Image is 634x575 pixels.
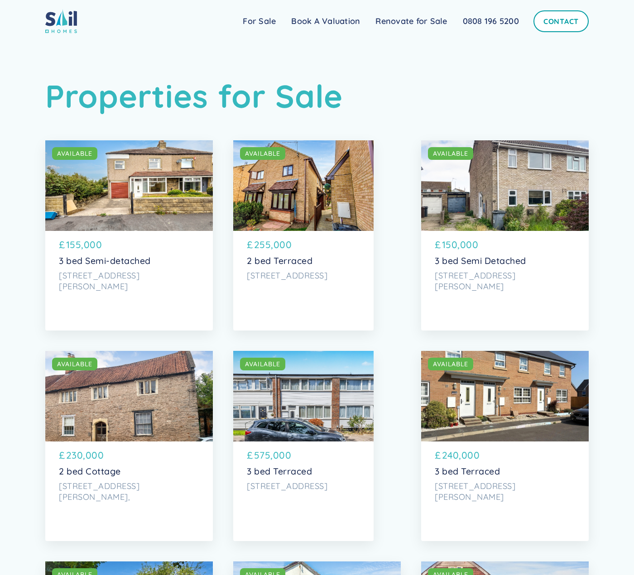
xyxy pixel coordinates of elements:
[435,255,575,266] p: 3 bed Semi Detached
[247,466,360,477] p: 3 bed Terraced
[435,481,575,502] p: [STREET_ADDRESS][PERSON_NAME]
[45,9,77,33] img: sail home logo colored
[435,238,441,252] p: £
[283,12,368,30] a: Book A Valuation
[45,77,589,115] h1: Properties for Sale
[433,149,468,158] div: AVAILABLE
[233,351,374,541] a: AVAILABLE£575,0003 bed Terraced[STREET_ADDRESS]
[233,140,374,331] a: AVAILABLE£255,0002 bed Terraced[STREET_ADDRESS]
[59,270,199,292] p: [STREET_ADDRESS][PERSON_NAME]
[59,481,199,502] p: [STREET_ADDRESS][PERSON_NAME],
[245,149,280,158] div: AVAILABLE
[254,448,292,463] p: 575,000
[442,448,480,463] p: 240,000
[235,12,283,30] a: For Sale
[421,140,589,331] a: AVAILABLE£150,0003 bed Semi Detached[STREET_ADDRESS][PERSON_NAME]
[59,448,65,463] p: £
[254,238,292,252] p: 255,000
[533,10,589,32] a: Contact
[435,466,575,477] p: 3 bed Terraced
[433,359,468,369] div: AVAILABLE
[59,255,199,266] p: 3 bed Semi-detached
[368,12,455,30] a: Renovate for Sale
[247,238,253,252] p: £
[247,255,360,266] p: 2 bed Terraced
[45,140,213,331] a: AVAILABLE£155,0003 bed Semi-detached[STREET_ADDRESS][PERSON_NAME]
[59,238,65,252] p: £
[66,238,102,252] p: 155,000
[435,448,441,463] p: £
[247,481,360,492] p: [STREET_ADDRESS]
[247,270,360,281] p: [STREET_ADDRESS]
[421,351,589,541] a: AVAILABLE£240,0003 bed Terraced[STREET_ADDRESS][PERSON_NAME]
[247,448,253,463] p: £
[57,359,92,369] div: AVAILABLE
[59,466,199,477] p: 2 bed Cottage
[45,351,213,541] a: AVAILABLE£230,0002 bed Cottage[STREET_ADDRESS][PERSON_NAME],
[455,12,527,30] a: 0808 196 5200
[245,359,280,369] div: AVAILABLE
[66,448,104,463] p: 230,000
[442,238,479,252] p: 150,000
[57,149,92,158] div: AVAILABLE
[435,270,575,292] p: [STREET_ADDRESS][PERSON_NAME]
